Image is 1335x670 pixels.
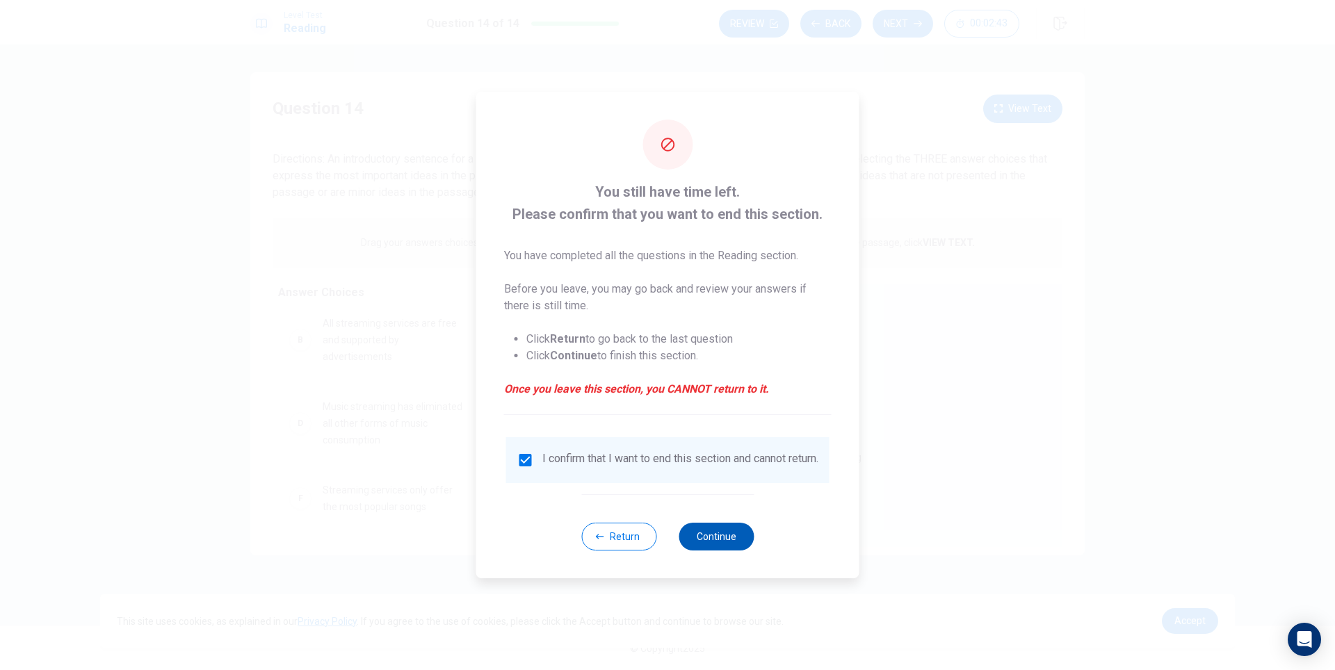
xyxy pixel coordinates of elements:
span: You still have time left. Please confirm that you want to end this section. [504,181,832,225]
strong: Return [550,332,585,345]
em: Once you leave this section, you CANNOT return to it. [504,381,832,398]
p: Before you leave, you may go back and review your answers if there is still time. [504,281,832,314]
li: Click to go back to the last question [526,331,832,348]
button: Return [581,523,656,550]
strong: Continue [550,349,597,362]
div: I confirm that I want to end this section and cannot return. [542,452,818,468]
p: You have completed all the questions in the Reading section. [504,247,832,264]
li: Click to finish this section. [526,348,832,364]
div: Open Intercom Messenger [1288,623,1321,656]
button: Continue [679,523,754,550]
